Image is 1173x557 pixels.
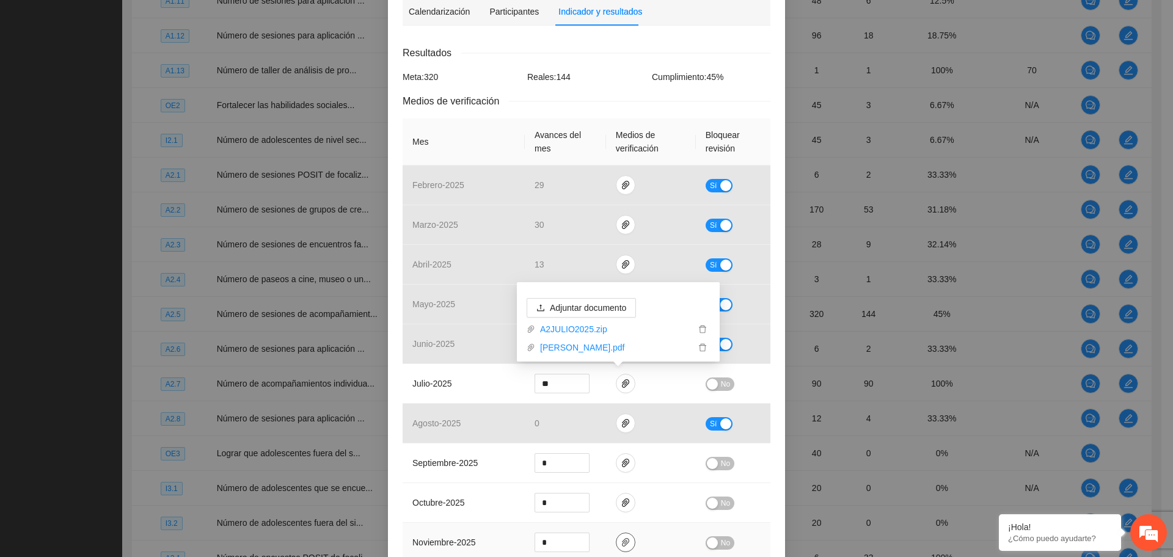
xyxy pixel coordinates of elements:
[412,299,455,309] span: mayo - 2025
[721,536,730,550] span: No
[616,255,635,274] button: paper-clip
[535,220,544,230] span: 30
[616,374,635,393] button: paper-clip
[535,260,544,269] span: 13
[616,533,635,552] button: paper-clip
[616,493,635,512] button: paper-clip
[412,260,451,269] span: abril - 2025
[649,70,773,84] div: Cumplimiento: 45 %
[535,341,695,354] a: [PERSON_NAME].pdf
[64,62,205,78] div: Chatee con nosotros ahora
[606,118,696,166] th: Medios de verificación
[527,72,571,82] span: Reales: 144
[535,418,539,428] span: 0
[616,453,635,473] button: paper-clip
[489,5,539,18] div: Participantes
[412,180,464,190] span: febrero - 2025
[535,322,695,336] a: A2JULIO2025.zip
[696,343,709,352] span: delete
[1008,534,1112,543] p: ¿Cómo puedo ayudarte?
[412,537,476,547] span: noviembre - 2025
[525,118,606,166] th: Avances del mes
[616,537,635,547] span: paper-clip
[412,418,461,428] span: agosto - 2025
[710,258,717,272] span: Sí
[412,458,478,468] span: septiembre - 2025
[412,339,455,349] span: junio - 2025
[412,379,452,388] span: julio - 2025
[710,219,717,232] span: Sí
[1008,522,1112,532] div: ¡Hola!
[558,5,642,18] div: Indicador y resultados
[616,413,635,433] button: paper-clip
[616,180,635,190] span: paper-clip
[616,215,635,235] button: paper-clip
[616,498,635,508] span: paper-clip
[616,175,635,195] button: paper-clip
[535,180,544,190] span: 29
[6,333,233,376] textarea: Escriba su mensaje y pulse “Intro”
[710,179,717,192] span: Sí
[527,303,636,313] span: uploadAdjuntar documento
[71,163,169,286] span: Estamos en línea.
[412,220,458,230] span: marzo - 2025
[550,301,626,315] span: Adjuntar documento
[721,457,730,470] span: No
[616,379,635,388] span: paper-clip
[536,304,545,313] span: upload
[200,6,230,35] div: Minimizar ventana de chat en vivo
[696,118,770,166] th: Bloquear revisión
[616,458,635,468] span: paper-clip
[412,498,465,508] span: octubre - 2025
[616,418,635,428] span: paper-clip
[695,341,710,354] button: delete
[409,5,470,18] div: Calendarización
[616,220,635,230] span: paper-clip
[403,93,509,109] span: Medios de verificación
[527,298,636,318] button: uploadAdjuntar documento
[403,45,461,60] span: Resultados
[400,70,524,84] div: Meta: 320
[527,325,535,333] span: paper-clip
[403,118,525,166] th: Mes
[721,377,730,391] span: No
[616,260,635,269] span: paper-clip
[696,325,709,333] span: delete
[695,322,710,336] button: delete
[710,417,717,431] span: Sí
[721,497,730,510] span: No
[527,343,535,352] span: paper-clip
